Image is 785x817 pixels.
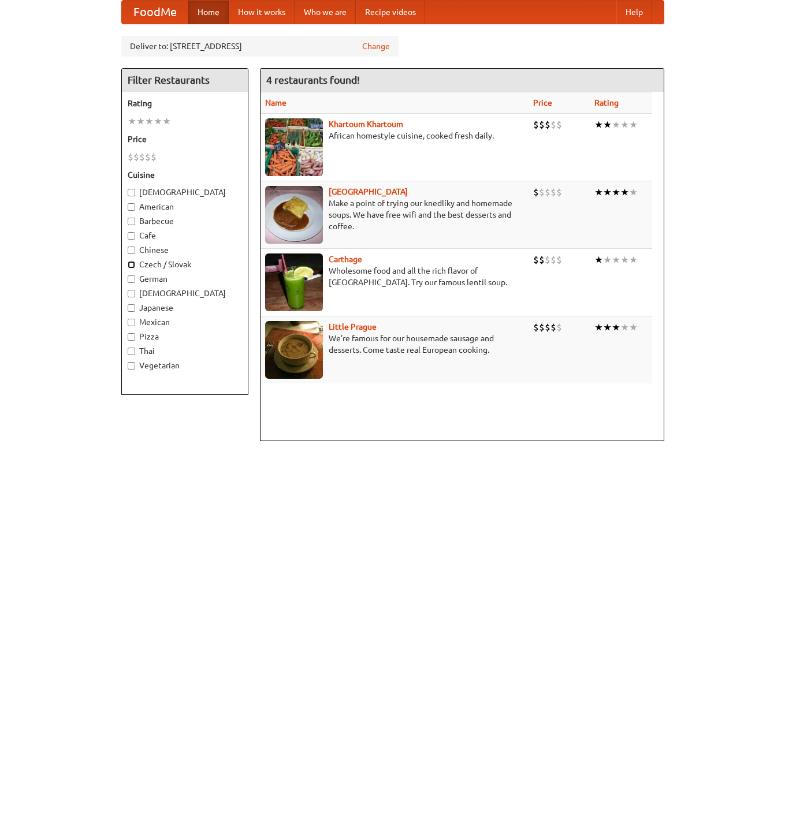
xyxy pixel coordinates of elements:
[533,98,552,107] a: Price
[533,321,539,334] li: $
[128,302,242,314] label: Japanese
[128,169,242,181] h5: Cuisine
[128,115,136,128] li: ★
[556,253,562,266] li: $
[265,265,524,288] p: Wholesome food and all the rich flavor of [GEOGRAPHIC_DATA]. Try our famous lentil soup.
[128,316,242,328] label: Mexican
[594,321,603,334] li: ★
[265,197,524,232] p: Make a point of trying our knedlíky and homemade soups. We have free wifi and the best desserts a...
[539,253,545,266] li: $
[128,290,135,297] input: [DEMOGRAPHIC_DATA]
[550,118,556,131] li: $
[128,98,242,109] h5: Rating
[539,321,545,334] li: $
[229,1,295,24] a: How it works
[122,69,248,92] h4: Filter Restaurants
[533,186,539,199] li: $
[620,321,629,334] li: ★
[128,230,242,241] label: Cafe
[620,253,629,266] li: ★
[265,98,287,107] a: Name
[122,1,188,24] a: FoodMe
[629,186,638,199] li: ★
[265,253,323,311] img: carthage.jpg
[556,321,562,334] li: $
[545,186,550,199] li: $
[128,203,135,211] input: American
[128,218,135,225] input: Barbecue
[128,275,135,283] input: German
[265,118,323,176] img: khartoum.jpg
[603,118,612,131] li: ★
[133,151,139,163] li: $
[533,118,539,131] li: $
[556,186,562,199] li: $
[329,120,403,129] a: Khartoum Khartoum
[128,151,133,163] li: $
[616,1,652,24] a: Help
[594,98,619,107] a: Rating
[629,321,638,334] li: ★
[265,321,323,379] img: littleprague.jpg
[620,118,629,131] li: ★
[128,247,135,254] input: Chinese
[128,348,135,355] input: Thai
[128,261,135,268] input: Czech / Slovak
[550,321,556,334] li: $
[136,115,145,128] li: ★
[151,151,157,163] li: $
[128,189,135,196] input: [DEMOGRAPHIC_DATA]
[603,253,612,266] li: ★
[121,36,399,57] div: Deliver to: [STREET_ADDRESS]
[145,151,151,163] li: $
[539,186,545,199] li: $
[128,333,135,341] input: Pizza
[545,321,550,334] li: $
[329,187,408,196] a: [GEOGRAPHIC_DATA]
[128,244,242,256] label: Chinese
[128,331,242,342] label: Pizza
[188,1,229,24] a: Home
[594,253,603,266] li: ★
[265,333,524,356] p: We're famous for our housemade sausage and desserts. Come taste real European cooking.
[620,186,629,199] li: ★
[545,118,550,131] li: $
[594,118,603,131] li: ★
[128,259,242,270] label: Czech / Slovak
[295,1,356,24] a: Who we are
[128,273,242,285] label: German
[612,321,620,334] li: ★
[145,115,154,128] li: ★
[128,360,242,371] label: Vegetarian
[356,1,425,24] a: Recipe videos
[128,345,242,357] label: Thai
[603,321,612,334] li: ★
[612,253,620,266] li: ★
[265,130,524,141] p: African homestyle cuisine, cooked fresh daily.
[128,288,242,299] label: [DEMOGRAPHIC_DATA]
[154,115,162,128] li: ★
[329,255,362,264] b: Carthage
[128,201,242,212] label: American
[629,253,638,266] li: ★
[594,186,603,199] li: ★
[128,362,135,370] input: Vegetarian
[545,253,550,266] li: $
[556,118,562,131] li: $
[139,151,145,163] li: $
[550,253,556,266] li: $
[128,215,242,227] label: Barbecue
[128,232,135,240] input: Cafe
[265,186,323,244] img: czechpoint.jpg
[550,186,556,199] li: $
[612,186,620,199] li: ★
[629,118,638,131] li: ★
[329,322,377,331] a: Little Prague
[128,186,242,198] label: [DEMOGRAPHIC_DATA]
[539,118,545,131] li: $
[533,253,539,266] li: $
[266,74,360,85] ng-pluralize: 4 restaurants found!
